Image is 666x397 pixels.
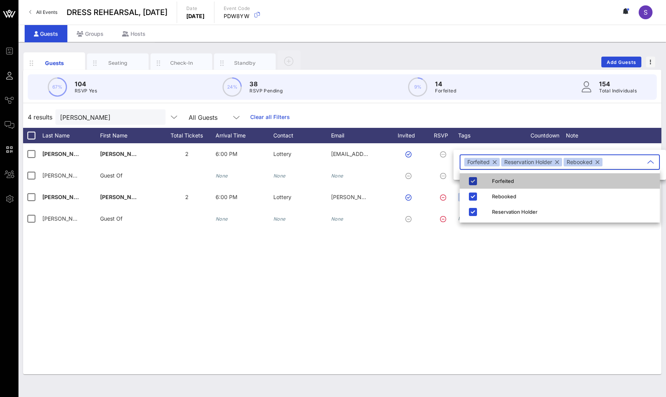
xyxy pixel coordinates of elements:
span: expired ([DATE]) [534,149,555,159]
div: Guests [37,59,72,67]
span: 6:00 PM [216,151,238,157]
i: None [273,173,286,179]
div: Check-In [164,59,199,67]
i: None [331,173,343,179]
p: 154 [599,79,637,89]
p: Date [186,5,205,12]
span: 6:00 PM [216,194,238,200]
span: [PERSON_NAME] [42,172,87,179]
div: Standby [228,59,262,67]
p: PDW8YW [224,12,250,20]
div: All Guests [189,114,218,121]
span: Guest Of [100,172,122,179]
span: [EMAIL_ADDRESS][DOMAIN_NAME] [331,151,424,157]
span: [PERSON_NAME][EMAIL_ADDRESS][PERSON_NAME][DOMAIN_NAME] [331,194,512,200]
div: Rebooked [564,158,602,166]
div: Arrival Time [216,128,273,143]
div: Tags [458,128,524,143]
div: First Name [100,128,158,143]
i: None [216,216,228,222]
p: 104 [75,79,97,89]
span: Lottery [273,151,291,157]
div: 2 [158,143,216,165]
span: Guest Of [100,215,122,222]
span: [PERSON_NAME] [100,151,146,157]
p: 14 [435,79,456,89]
span: Add Guests [606,59,637,65]
a: Clear all Filters [250,113,290,121]
button: Add Guests [601,57,641,67]
div: Email [331,128,389,143]
i: None [331,216,343,222]
p: Event Code [224,5,250,12]
span: DRESS REHEARSAL, [DATE] [67,7,167,18]
div: RSVP [431,128,458,143]
i: None [216,173,228,179]
p: 38 [249,79,283,89]
div: Groups [67,25,113,42]
div: Guests [25,25,67,42]
p: Forfeited [435,87,456,95]
div: Rebooked [492,193,654,199]
span: S [644,8,648,16]
span: [PERSON_NAME] [42,215,87,222]
span: 4 results [28,112,52,122]
div: S [639,5,653,19]
div: Reservati… [458,193,492,201]
div: Forfeited [492,178,654,184]
div: Note [566,128,624,143]
div: Contact [273,128,331,143]
p: RSVP Yes [75,87,97,95]
i: None [273,216,286,222]
div: Seating [101,59,135,67]
i: None [458,216,470,221]
div: Reservation Holder [492,209,654,215]
div: Hosts [113,25,155,42]
span: All Events [36,9,57,15]
div: Last Name [42,128,100,143]
p: Total Individuals [599,87,637,95]
a: All Events [25,6,62,18]
div: Forfeited [464,158,500,166]
p: RSVP Pending [249,87,283,95]
div: Invited [389,128,431,143]
div: Reservation Holder [501,158,562,166]
span: [PERSON_NAME] [42,194,88,200]
span: Lottery [273,194,291,200]
div: 2 [158,186,216,208]
div: All Guests [184,109,246,125]
div: Total Tickets [158,128,216,143]
span: [PERSON_NAME] [100,194,146,200]
div: Countdown [524,128,566,143]
span: [PERSON_NAME] [42,151,88,157]
p: [DATE] [186,12,205,20]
